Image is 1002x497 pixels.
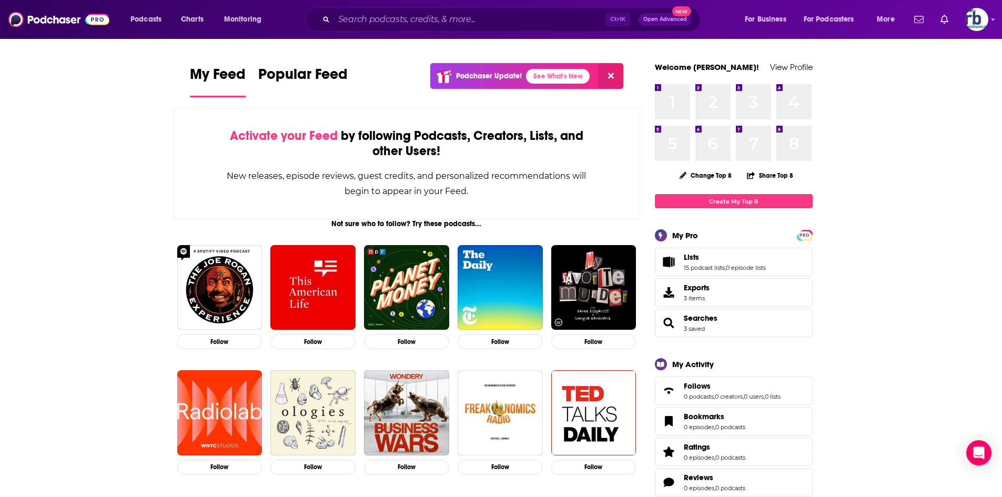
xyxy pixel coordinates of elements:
[684,473,745,482] a: Reviews
[765,393,781,400] a: 0 lists
[877,12,895,27] span: More
[684,454,714,461] a: 0 episodes
[714,484,715,492] span: ,
[770,62,813,72] a: View Profile
[737,11,799,28] button: open menu
[258,65,348,97] a: Popular Feed
[190,65,246,89] span: My Feed
[659,475,680,490] a: Reviews
[965,8,988,31] img: User Profile
[673,169,738,182] button: Change Top 8
[655,194,813,208] a: Create My Top 8
[684,381,781,391] a: Follows
[659,285,680,300] span: Exports
[966,440,991,465] div: Open Intercom Messenger
[715,393,743,400] a: 0 creators
[458,460,543,475] button: Follow
[643,17,687,22] span: Open Advanced
[797,11,869,28] button: open menu
[684,325,705,332] a: 3 saved
[743,393,744,400] span: ,
[123,11,175,28] button: open menu
[173,219,641,228] div: Not sure who to follow? Try these podcasts...
[270,245,356,330] img: This American Life
[315,7,711,32] div: Search podcasts, credits, & more...
[659,444,680,459] a: Ratings
[684,252,699,262] span: Lists
[684,473,713,482] span: Reviews
[177,460,262,475] button: Follow
[655,248,813,276] span: Lists
[714,454,715,461] span: ,
[181,12,204,27] span: Charts
[745,12,786,27] span: For Business
[672,230,698,240] div: My Pro
[744,393,764,400] a: 0 users
[551,460,636,475] button: Follow
[659,414,680,429] a: Bookmarks
[458,370,543,455] a: Freakonomics Radio
[936,11,953,28] a: Show notifications dropdown
[804,12,854,27] span: For Podcasters
[746,165,794,186] button: Share Top 8
[364,245,449,330] img: Planet Money
[684,313,717,323] a: Searches
[334,11,605,28] input: Search podcasts, credits, & more...
[965,8,988,31] span: Logged in as johannarb
[715,423,745,431] a: 0 podcasts
[551,334,636,349] button: Follow
[764,393,765,400] span: ,
[910,11,928,28] a: Show notifications dropdown
[639,13,692,26] button: Open AdvancedNew
[684,412,724,421] span: Bookmarks
[655,377,813,405] span: Follows
[684,381,711,391] span: Follows
[190,65,246,97] a: My Feed
[655,309,813,337] span: Searches
[684,423,714,431] a: 0 episodes
[551,370,636,455] img: TED Talks Daily
[458,334,543,349] button: Follow
[655,468,813,496] span: Reviews
[715,484,745,492] a: 0 podcasts
[130,12,161,27] span: Podcasts
[659,316,680,330] a: Searches
[224,12,261,27] span: Monitoring
[605,13,630,26] span: Ctrl K
[869,11,908,28] button: open menu
[270,370,356,455] a: Ologies with Alie Ward
[659,383,680,398] a: Follows
[684,295,710,302] span: 3 items
[230,128,338,144] span: Activate your Feed
[672,6,691,16] span: New
[270,334,356,349] button: Follow
[177,245,262,330] img: The Joe Rogan Experience
[174,11,210,28] a: Charts
[684,393,714,400] a: 0 podcasts
[456,72,522,80] p: Podchaser Update!
[798,231,811,239] a: PRO
[725,264,726,271] span: ,
[684,442,710,452] span: Ratings
[726,264,766,271] a: 0 episode lists
[258,65,348,89] span: Popular Feed
[965,8,988,31] button: Show profile menu
[684,283,710,292] span: Exports
[458,245,543,330] img: The Daily
[364,460,449,475] button: Follow
[551,245,636,330] img: My Favorite Murder with Karen Kilgariff and Georgia Hardstark
[364,370,449,455] img: Business Wars
[226,168,588,199] div: New releases, episode reviews, guest credits, and personalized recommendations will begin to appe...
[8,9,109,29] a: Podchaser - Follow, Share and Rate Podcasts
[655,407,813,435] span: Bookmarks
[177,370,262,455] img: Radiolab
[177,334,262,349] button: Follow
